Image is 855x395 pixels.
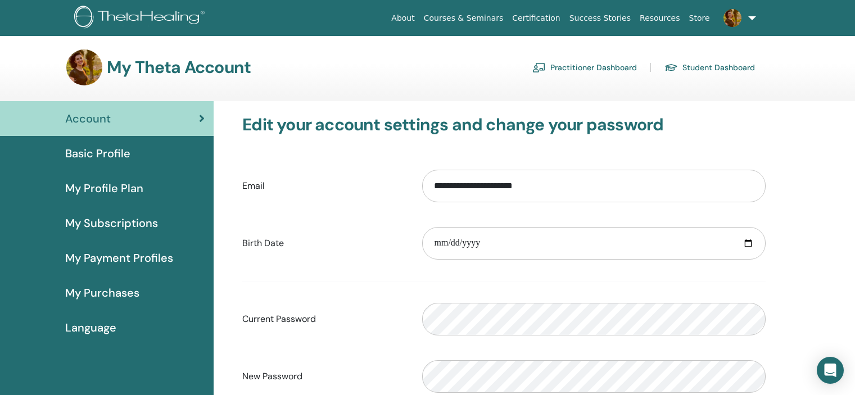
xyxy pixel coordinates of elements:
[234,366,414,387] label: New Password
[419,8,508,29] a: Courses & Seminars
[234,175,414,197] label: Email
[234,308,414,330] label: Current Password
[65,284,139,301] span: My Purchases
[664,58,755,76] a: Student Dashboard
[532,58,637,76] a: Practitioner Dashboard
[107,57,251,78] h3: My Theta Account
[635,8,685,29] a: Resources
[66,49,102,85] img: default.jpg
[387,8,419,29] a: About
[685,8,714,29] a: Store
[723,9,741,27] img: default.jpg
[65,249,173,266] span: My Payment Profiles
[65,145,130,162] span: Basic Profile
[664,63,678,72] img: graduation-cap.svg
[65,215,158,231] span: My Subscriptions
[508,8,564,29] a: Certification
[532,62,546,72] img: chalkboard-teacher.svg
[74,6,209,31] img: logo.png
[565,8,635,29] a: Success Stories
[65,110,111,127] span: Account
[65,319,116,336] span: Language
[817,357,844,384] div: Open Intercom Messenger
[242,115,766,135] h3: Edit your account settings and change your password
[234,233,414,254] label: Birth Date
[65,180,143,197] span: My Profile Plan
